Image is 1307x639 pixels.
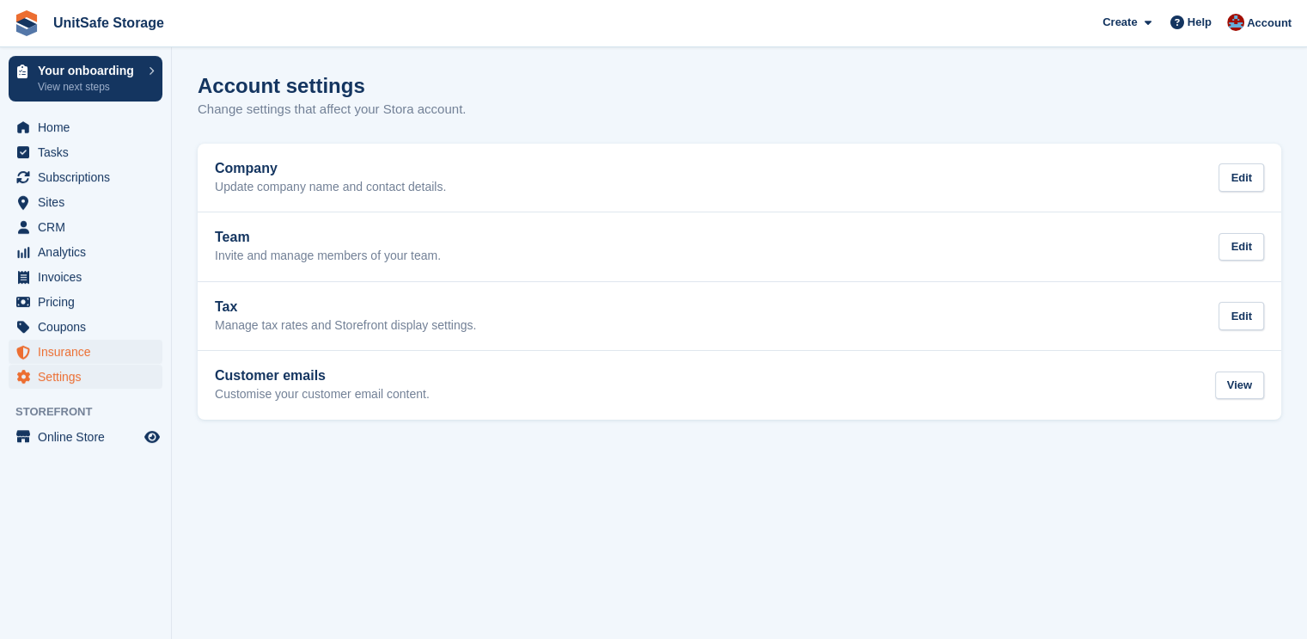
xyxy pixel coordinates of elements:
a: Team Invite and manage members of your team. Edit [198,212,1281,281]
h2: Tax [215,299,476,315]
a: menu [9,315,162,339]
span: Settings [38,365,141,389]
h2: Team [215,230,441,245]
span: Invoices [38,265,141,289]
a: menu [9,115,162,139]
a: Your onboarding View next steps [9,56,162,101]
a: menu [9,165,162,189]
span: Account [1247,15,1292,32]
span: Help [1188,14,1212,31]
h2: Customer emails [215,368,430,384]
div: Edit [1218,233,1264,261]
div: Edit [1218,302,1264,330]
p: Invite and manage members of your team. [215,249,441,264]
h2: Company [215,161,446,176]
a: menu [9,365,162,389]
a: menu [9,425,162,449]
p: View next steps [38,79,140,95]
p: Customise your customer email content. [215,387,430,402]
a: Tax Manage tax rates and Storefront display settings. Edit [198,282,1281,351]
a: Company Update company name and contact details. Edit [198,144,1281,212]
a: menu [9,140,162,164]
img: Danielle Galang [1227,14,1244,31]
span: CRM [38,215,141,239]
span: Pricing [38,290,141,314]
a: menu [9,340,162,364]
img: stora-icon-8386f47178a22dfd0bd8f6a31ec36ba5ce8667c1dd55bd0f319d3a0aa187defe.svg [14,10,40,36]
a: Customer emails Customise your customer email content. View [198,351,1281,420]
span: Storefront [15,403,171,421]
a: menu [9,190,162,214]
span: Coupons [38,315,141,339]
a: UnitSafe Storage [46,9,171,37]
a: menu [9,265,162,289]
a: menu [9,215,162,239]
a: menu [9,290,162,314]
span: Create [1102,14,1137,31]
span: Insurance [38,340,141,364]
span: Sites [38,190,141,214]
span: Subscriptions [38,165,141,189]
div: Edit [1218,163,1264,192]
p: Manage tax rates and Storefront display settings. [215,318,476,334]
span: Home [38,115,141,139]
p: Your onboarding [38,65,140,77]
a: Preview store [142,427,162,447]
span: Online Store [38,425,141,449]
span: Tasks [38,140,141,164]
p: Update company name and contact details. [215,180,446,195]
h1: Account settings [198,74,365,97]
a: menu [9,240,162,264]
p: Change settings that affect your Stora account. [198,100,466,120]
span: Analytics [38,240,141,264]
div: View [1215,372,1264,400]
